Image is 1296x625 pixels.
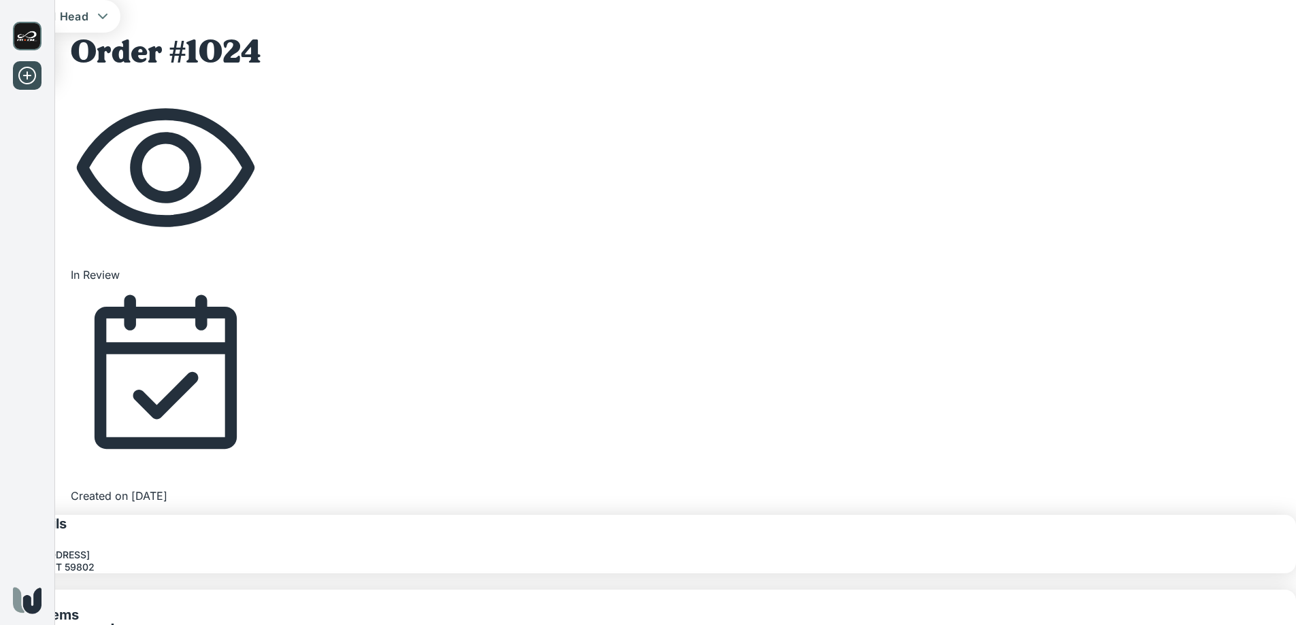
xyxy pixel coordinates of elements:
img: MODL logo [13,22,41,50]
p: Items [20,606,1276,624]
span: In Review [71,268,120,282]
img: Wholeshop logo [13,587,41,614]
span: Trail Head [31,10,89,23]
p: Created on [DATE] [71,488,261,504]
h1: Order # 1024 [71,33,261,73]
